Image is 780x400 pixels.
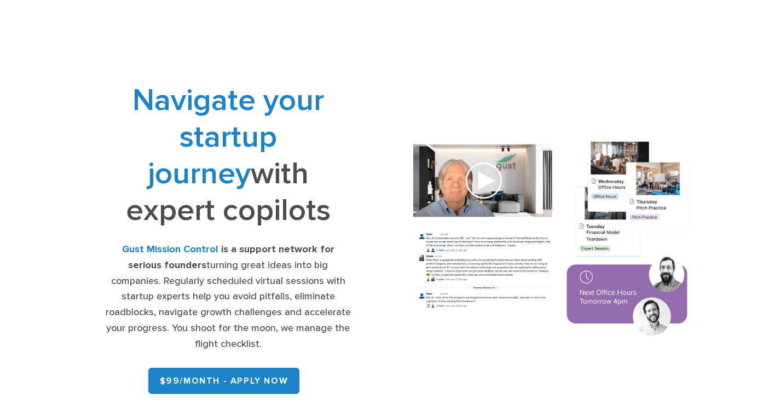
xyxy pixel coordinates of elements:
[398,130,706,350] img: Composition of calendar events, a video call presentation, and chat rooms
[132,82,324,192] span: Navigate your startup journey
[105,82,351,229] h1: with expert copilots
[128,244,334,271] strong: is a support network for serious founders
[105,242,351,352] div: turning great ideas into big companies. Regularly scheduled virtual sessions with startup experts...
[148,368,300,394] a: $99/month - APPLY NOW
[122,244,218,255] strong: Gust Mission Control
